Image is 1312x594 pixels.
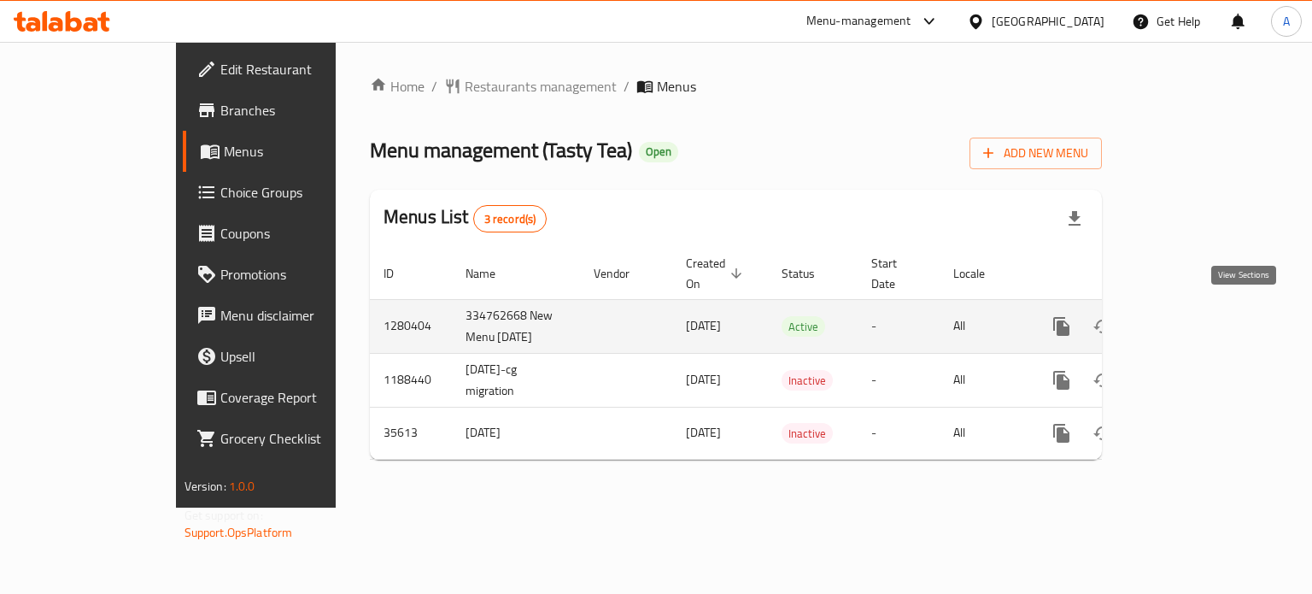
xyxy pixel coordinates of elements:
[940,407,1028,459] td: All
[686,253,747,294] span: Created On
[806,11,911,32] div: Menu-management
[858,299,940,353] td: -
[782,370,833,391] div: Inactive
[466,263,518,284] span: Name
[220,100,382,121] span: Branches
[220,346,382,367] span: Upsell
[1283,12,1290,31] span: A
[594,263,652,284] span: Vendor
[1028,248,1219,300] th: Actions
[220,264,382,285] span: Promotions
[782,423,833,444] div: Inactive
[452,407,580,459] td: [DATE]
[465,76,617,97] span: Restaurants management
[953,263,1007,284] span: Locale
[657,76,696,97] span: Menus
[370,76,1102,97] nav: breadcrumb
[444,76,617,97] a: Restaurants management
[229,475,255,497] span: 1.0.0
[183,49,395,90] a: Edit Restaurant
[969,138,1102,169] button: Add New Menu
[183,336,395,377] a: Upsell
[1082,306,1123,347] button: Change Status
[370,76,425,97] a: Home
[1082,413,1123,454] button: Change Status
[431,76,437,97] li: /
[183,172,395,213] a: Choice Groups
[871,253,919,294] span: Start Date
[184,521,293,544] a: Support.OpsPlatform
[384,263,416,284] span: ID
[370,131,632,169] span: Menu management ( Tasty Tea )
[183,254,395,295] a: Promotions
[183,377,395,418] a: Coverage Report
[183,90,395,131] a: Branches
[220,305,382,326] span: Menu disclaimer
[1041,306,1082,347] button: more
[1041,360,1082,401] button: more
[858,407,940,459] td: -
[858,353,940,407] td: -
[782,317,825,337] span: Active
[220,223,382,244] span: Coupons
[1054,198,1095,239] div: Export file
[370,353,452,407] td: 1188440
[370,248,1219,460] table: enhanced table
[183,418,395,459] a: Grocery Checklist
[983,143,1088,164] span: Add New Menu
[183,213,395,254] a: Coupons
[474,211,547,227] span: 3 record(s)
[220,387,382,408] span: Coverage Report
[452,299,580,353] td: 334762668 New Menu [DATE]
[1082,360,1123,401] button: Change Status
[184,475,226,497] span: Version:
[639,142,678,162] div: Open
[184,504,263,526] span: Get support on:
[183,131,395,172] a: Menus
[220,182,382,203] span: Choice Groups
[220,59,382,79] span: Edit Restaurant
[782,424,833,444] span: Inactive
[220,428,382,449] span: Grocery Checklist
[370,407,452,459] td: 35613
[473,205,548,232] div: Total records count
[782,316,825,337] div: Active
[686,315,721,337] span: [DATE]
[686,421,721,444] span: [DATE]
[370,299,452,353] td: 1280404
[686,368,721,391] span: [DATE]
[940,353,1028,407] td: All
[384,204,547,232] h2: Menus List
[782,263,837,284] span: Status
[452,353,580,407] td: [DATE]-cg migration
[992,12,1104,31] div: [GEOGRAPHIC_DATA]
[639,144,678,159] span: Open
[224,141,382,162] span: Menus
[782,371,833,391] span: Inactive
[183,295,395,336] a: Menu disclaimer
[1041,413,1082,454] button: more
[624,76,630,97] li: /
[940,299,1028,353] td: All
